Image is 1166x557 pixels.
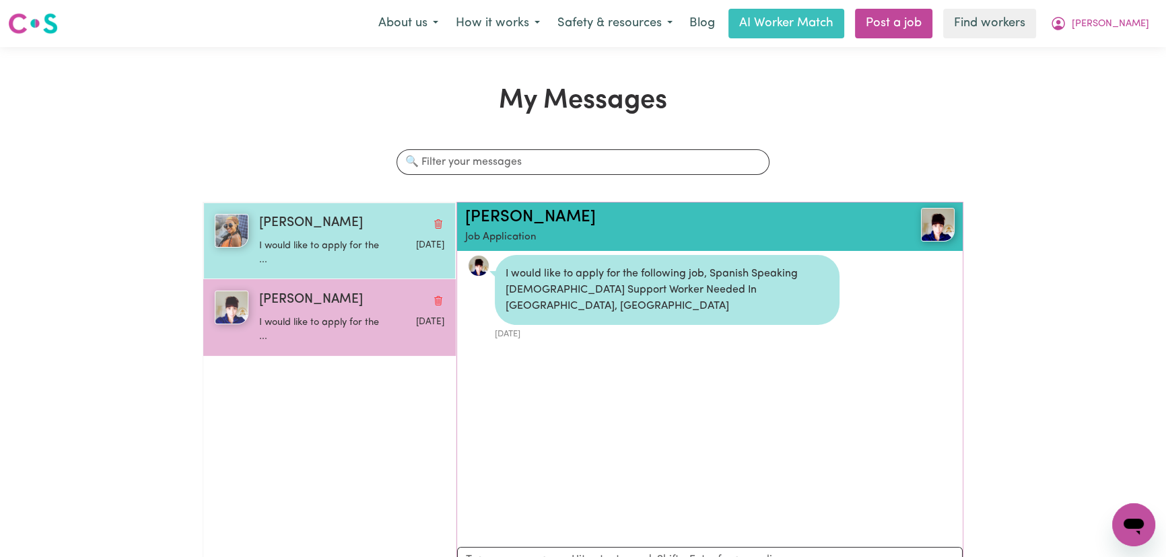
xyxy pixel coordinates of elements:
[432,215,444,232] button: Delete conversation
[873,208,955,242] a: Claudia G
[921,208,955,242] img: View Claudia G's profile
[432,291,444,309] button: Delete conversation
[259,315,382,344] p: I would like to apply for the ...
[203,85,964,117] h1: My Messages
[495,255,839,325] div: I would like to apply for the following job, Spanish Speaking [DEMOGRAPHIC_DATA] Support Worker N...
[549,9,681,38] button: Safety & resources
[259,239,382,268] p: I would like to apply for the ...
[447,9,549,38] button: How it works
[8,11,58,36] img: Careseekers logo
[203,202,456,279] button: Jannat Masembe K[PERSON_NAME]Delete conversationI would like to apply for the ...Message sent on ...
[1041,9,1158,38] button: My Account
[370,9,447,38] button: About us
[397,149,769,175] input: 🔍 Filter your messages
[215,214,248,248] img: Jannat Masembe K
[468,255,489,276] img: claudia.alejandra68%40gmail.com_avatar_IMG_0606.JPG
[728,9,844,38] a: AI Worker Match
[8,8,58,39] a: Careseekers logo
[468,255,489,276] a: View Claudia G's profile
[855,9,932,38] a: Post a job
[1112,503,1155,546] iframe: Button to launch messaging window
[259,214,363,233] span: [PERSON_NAME]
[465,209,596,225] a: [PERSON_NAME]
[1072,17,1149,32] span: [PERSON_NAME]
[465,230,873,246] p: Job Application
[681,9,723,38] a: Blog
[203,279,456,356] button: Claudia G[PERSON_NAME]Delete conversationI would like to apply for the ...Message sent on June 1,...
[416,318,444,326] span: Message sent on June 1, 2025
[215,291,248,324] img: Claudia G
[943,9,1036,38] a: Find workers
[495,325,839,340] div: [DATE]
[416,241,444,250] span: Message sent on July 4, 2025
[259,291,363,310] span: [PERSON_NAME]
